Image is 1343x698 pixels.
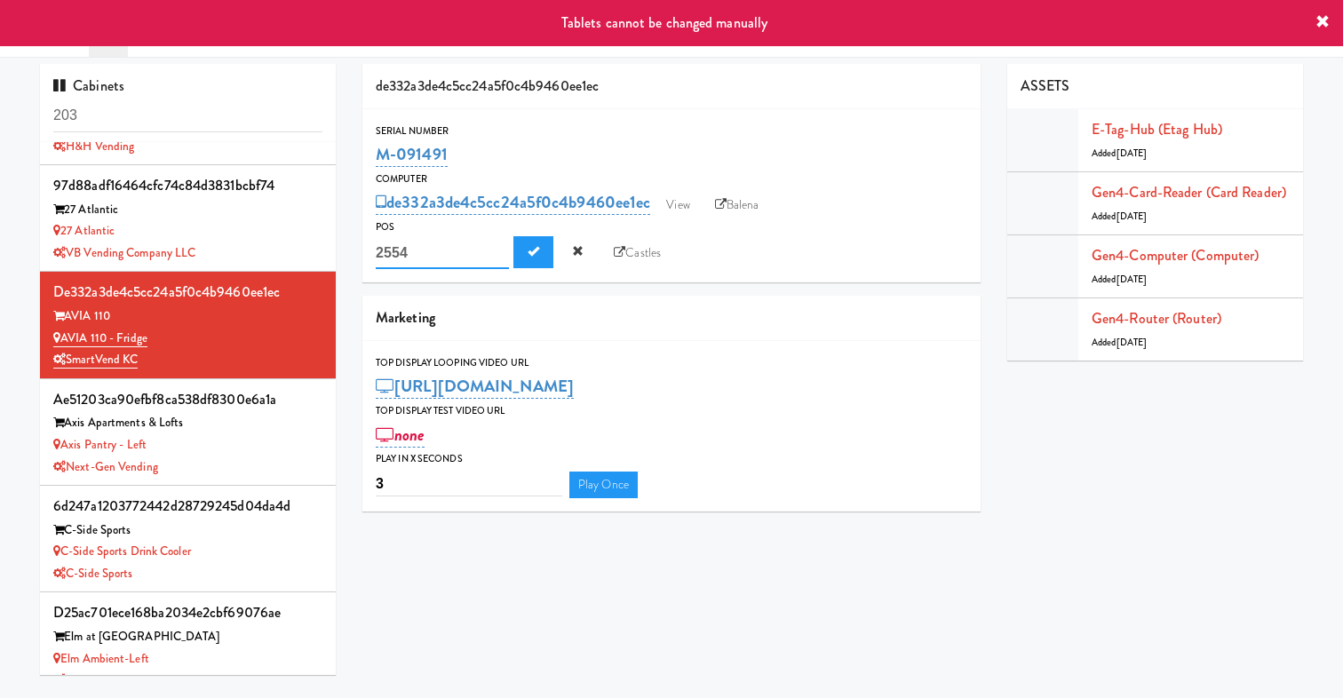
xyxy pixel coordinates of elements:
a: Gen4-card-reader (Card Reader) [1092,182,1286,202]
span: [DATE] [1117,336,1148,349]
span: [DATE] [1117,147,1148,160]
div: Axis Apartments & Lofts [53,412,322,434]
span: [DATE] [1117,210,1148,223]
a: none [376,423,425,448]
a: Castles [605,240,670,266]
a: [URL][DOMAIN_NAME] [376,374,574,399]
div: 6d247a1203772442d28729245d04da4d [53,493,322,520]
a: Balena [706,192,768,218]
a: SmartVend KC [53,351,138,369]
a: C-Side Sports Drink Cooler [53,543,191,559]
span: Tablets cannot be changed manually [561,12,767,33]
a: AVIA 110 - Fridge [53,329,147,347]
a: VB Vending Company LLC [53,244,195,261]
div: Computer [376,171,967,188]
a: Play Once [569,472,638,498]
div: Serial Number [376,123,967,140]
button: Cancel [558,236,598,268]
div: Play in X seconds [376,450,967,468]
div: C-Side Sports [53,520,322,542]
a: C-Side Sports [53,565,132,582]
button: Submit [513,236,553,268]
a: Elm Ambient-Left [53,650,149,667]
a: M-091491 [376,142,448,167]
span: Added [1092,273,1147,286]
div: de332a3de4c5cc24a5f0c4b9460ee1ec [53,279,322,305]
div: POS [376,218,967,236]
div: Top Display Test Video Url [376,402,967,420]
span: Added [1092,336,1147,349]
li: ae51203ca90efbf8ca538df8300e6a1aAxis Apartments & Lofts Axis Pantry - LeftNext-Gen Vending [40,379,336,486]
div: Top Display Looping Video Url [376,354,967,372]
div: 97d88adf16464cfc74c84d3831bcbf74 [53,172,322,199]
a: Next-Gen Vending [53,458,158,475]
span: Cabinets [53,75,124,96]
li: 97d88adf16464cfc74c84d3831bcbf7427 Atlantic 27 AtlanticVB Vending Company LLC [40,165,336,272]
div: Elm at [GEOGRAPHIC_DATA] [53,626,322,648]
a: Gen4-computer (Computer) [1092,245,1259,266]
div: ae51203ca90efbf8ca538df8300e6a1a [53,386,322,413]
a: All Things Vending [53,671,156,688]
span: Marketing [376,307,435,328]
span: Added [1092,210,1147,223]
span: [DATE] [1117,273,1148,286]
a: E-tag-hub (Etag Hub) [1092,119,1222,139]
div: 27 Atlantic [53,199,322,221]
li: 6d247a1203772442d28729245d04da4dC-Side Sports C-Side Sports Drink CoolerC-Side Sports [40,486,336,592]
a: de332a3de4c5cc24a5f0c4b9460ee1ec [376,190,650,215]
a: Gen4-router (Router) [1092,308,1221,329]
li: de332a3de4c5cc24a5f0c4b9460ee1ecAVIA 110 AVIA 110 - FridgeSmartVend KC [40,272,336,378]
span: Added [1092,147,1147,160]
div: d25ac701ece168ba2034e2cbf69076ae [53,599,322,626]
a: Axis Pantry - Left [53,436,147,453]
div: de332a3de4c5cc24a5f0c4b9460ee1ec [362,64,981,109]
a: H&H Vending [53,138,134,155]
span: ASSETS [1021,75,1070,96]
a: View [657,192,698,218]
input: Search cabinets [53,99,322,132]
div: AVIA 110 [53,305,322,328]
a: 27 Atlantic [53,222,115,239]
